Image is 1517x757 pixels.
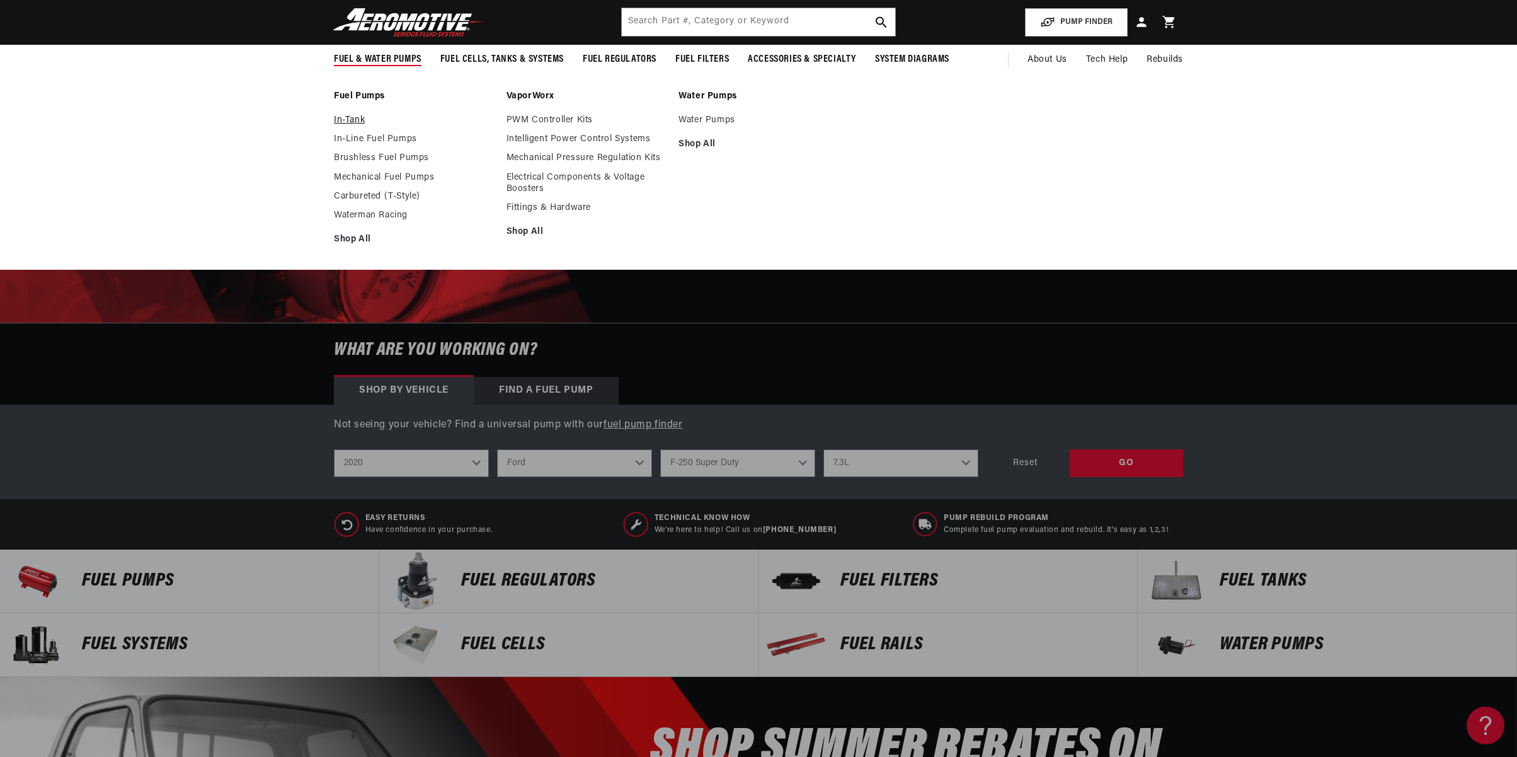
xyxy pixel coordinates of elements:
[431,45,573,74] summary: Fuel Cells, Tanks & Systems
[507,134,667,145] a: Intelligent Power Control Systems
[302,323,1215,377] h6: What are you working on?
[678,139,839,150] a: Shop All
[840,635,1125,654] p: FUEL Rails
[461,572,745,591] p: FUEL REGULATORS
[738,45,866,74] summary: Accessories & Specialty
[1220,635,1504,654] p: Water Pumps
[866,45,959,74] summary: System Diagrams
[334,91,494,102] a: Fuel Pumps
[1138,550,1517,613] a: Fuel Tanks Fuel Tanks
[1018,45,1077,75] a: About Us
[334,234,494,245] a: Shop All
[334,191,494,202] a: Carbureted (T-Style)
[461,635,745,654] p: FUEL Cells
[1220,572,1504,591] p: Fuel Tanks
[655,513,836,524] span: Technical Know How
[334,115,494,126] a: In-Tank
[573,45,666,74] summary: Fuel Regulators
[6,613,69,676] img: Fuel Systems
[334,172,494,183] a: Mechanical Fuel Pumps
[386,550,449,613] img: FUEL REGULATORS
[507,153,667,164] a: Mechanical Pressure Regulation Kits
[365,513,493,524] span: Easy Returns
[497,449,652,477] select: Make
[1025,8,1128,37] button: PUMP FINDER
[763,526,836,534] a: [PHONE_NUMBER]
[334,417,1183,434] p: Not seeing your vehicle? Find a universal pump with our
[944,525,1169,536] p: Complete fuel pump evaluation and rebuild. It's easy as 1,2,3!
[823,449,978,477] select: Engine
[867,8,895,36] button: search button
[758,550,1138,613] a: FUEL FILTERS FUEL FILTERS
[440,53,564,66] span: Fuel Cells, Tanks & Systems
[765,550,828,613] img: FUEL FILTERS
[1028,55,1067,64] span: About Us
[1077,45,1137,75] summary: Tech Help
[678,91,839,102] a: Water Pumps
[1086,53,1128,67] span: Tech Help
[6,550,69,613] img: Fuel Pumps
[507,91,667,102] a: VaporWorx
[675,53,729,66] span: Fuel Filters
[1144,613,1207,676] img: Water Pumps
[765,613,828,676] img: FUEL Rails
[386,613,449,676] img: FUEL Cells
[660,449,815,477] select: Model
[583,53,656,66] span: Fuel Regulators
[1147,53,1183,67] span: Rebuilds
[1138,613,1517,677] a: Water Pumps Water Pumps
[334,153,494,164] a: Brushless Fuel Pumps
[678,115,839,126] a: Water Pumps
[82,572,366,591] p: Fuel Pumps
[666,45,738,74] summary: Fuel Filters
[1137,45,1193,75] summary: Rebuilds
[324,45,431,74] summary: Fuel & Water Pumps
[507,226,667,238] a: Shop All
[474,377,619,405] div: Find a Fuel Pump
[329,8,487,37] img: Aeromotive
[1144,550,1207,613] img: Fuel Tanks
[379,613,758,677] a: FUEL Cells FUEL Cells
[334,377,474,405] div: Shop by vehicle
[365,525,493,536] p: Have confidence in your purchase.
[507,202,667,214] a: Fittings & Hardware
[655,525,836,536] p: We’re here to help! Call us on
[622,8,895,36] input: Search by Part Number, Category or Keyword
[944,513,1169,524] span: Pump Rebuild program
[875,53,949,66] span: System Diagrams
[334,210,494,221] a: Waterman Racing
[507,172,667,195] a: Electrical Components & Voltage Boosters
[604,420,683,430] a: fuel pump finder
[379,550,758,613] a: FUEL REGULATORS FUEL REGULATORS
[840,572,1125,591] p: FUEL FILTERS
[1070,449,1183,478] div: GO
[758,613,1138,677] a: FUEL Rails FUEL Rails
[82,635,366,654] p: Fuel Systems
[987,449,1063,478] div: Reset
[334,449,489,477] select: Year
[507,115,667,126] a: PWM Controller Kits
[334,53,421,66] span: Fuel & Water Pumps
[748,53,856,66] span: Accessories & Specialty
[334,134,494,145] a: In-Line Fuel Pumps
